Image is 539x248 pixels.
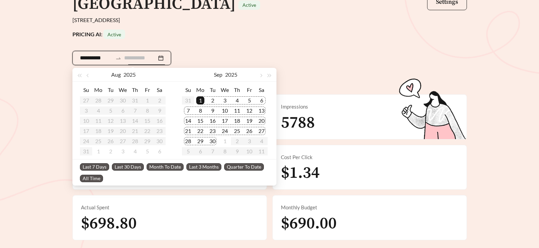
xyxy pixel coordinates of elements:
[219,116,231,126] td: 2025-09-17
[208,107,217,115] div: 9
[81,213,137,234] span: $698.80
[141,146,153,156] td: 2025-09-05
[80,175,103,182] span: All Time
[219,136,231,146] td: 2025-10-01
[196,127,204,135] div: 22
[72,16,467,24] div: [STREET_ADDRESS]
[106,147,115,155] div: 2
[219,95,231,106] td: 2025-09-03
[255,95,268,106] td: 2025-09-06
[257,107,266,115] div: 13
[141,84,153,95] th: Fr
[243,126,255,136] td: 2025-09-26
[182,116,194,126] td: 2025-09-14
[184,127,192,135] div: 21
[112,163,144,171] span: Last 30 Days
[182,106,194,116] td: 2025-09-07
[281,163,320,183] span: $1.34
[281,213,337,234] span: $690.00
[208,96,217,104] div: 2
[94,147,102,155] div: 1
[80,84,92,95] th: Su
[206,136,219,146] td: 2025-09-30
[182,136,194,146] td: 2025-09-28
[257,127,266,135] div: 27
[72,31,125,37] strong: PRICING AI:
[194,84,206,95] th: Mo
[111,68,121,81] button: Aug
[80,163,109,171] span: Last 7 Days
[221,107,229,115] div: 10
[196,117,204,125] div: 15
[206,126,219,136] td: 2025-09-23
[129,84,141,95] th: Th
[233,117,241,125] div: 18
[143,147,151,155] div: 5
[225,68,237,81] button: 2025
[221,137,229,145] div: 1
[107,32,121,37] span: Active
[243,106,255,116] td: 2025-09-12
[257,117,266,125] div: 20
[131,147,139,155] div: 4
[117,84,129,95] th: We
[219,126,231,136] td: 2025-09-24
[245,117,253,125] div: 19
[92,146,104,156] td: 2025-09-01
[194,95,206,106] td: 2025-09-01
[208,137,217,145] div: 30
[221,127,229,135] div: 24
[153,146,166,156] td: 2025-09-06
[257,96,266,104] div: 6
[281,153,458,161] div: Cost Per Click
[255,84,268,95] th: Sa
[231,126,243,136] td: 2025-09-25
[231,106,243,116] td: 2025-09-11
[184,137,192,145] div: 28
[104,146,117,156] td: 2025-09-02
[242,2,256,8] span: Active
[208,127,217,135] div: 23
[231,95,243,106] td: 2025-09-04
[221,96,229,104] div: 3
[221,117,229,125] div: 17
[281,204,458,211] div: Monthly Budget
[243,116,255,126] td: 2025-09-19
[243,95,255,106] td: 2025-09-05
[224,163,264,171] span: Quarter To Date
[194,136,206,146] td: 2025-09-29
[115,55,121,61] span: swap-right
[219,106,231,116] td: 2025-09-10
[119,147,127,155] div: 3
[182,84,194,95] th: Su
[214,68,222,81] button: Sep
[245,107,253,115] div: 12
[206,84,219,95] th: Tu
[281,103,458,111] div: Impressions
[123,68,136,81] button: 2025
[233,107,241,115] div: 11
[147,163,184,171] span: Month To Date
[255,106,268,116] td: 2025-09-13
[231,116,243,126] td: 2025-09-18
[245,127,253,135] div: 26
[194,116,206,126] td: 2025-09-15
[243,84,255,95] th: Fr
[155,147,164,155] div: 6
[206,116,219,126] td: 2025-09-16
[186,163,221,171] span: Last 3 Months
[206,95,219,106] td: 2025-09-02
[233,127,241,135] div: 25
[281,113,315,133] span: 5788
[117,146,129,156] td: 2025-09-03
[219,84,231,95] th: We
[255,126,268,136] td: 2025-09-27
[233,96,241,104] div: 4
[255,116,268,126] td: 2025-09-20
[81,204,258,211] div: Actual Spent
[129,146,141,156] td: 2025-09-04
[245,96,253,104] div: 5
[196,96,204,104] div: 1
[196,107,204,115] div: 8
[182,126,194,136] td: 2025-09-21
